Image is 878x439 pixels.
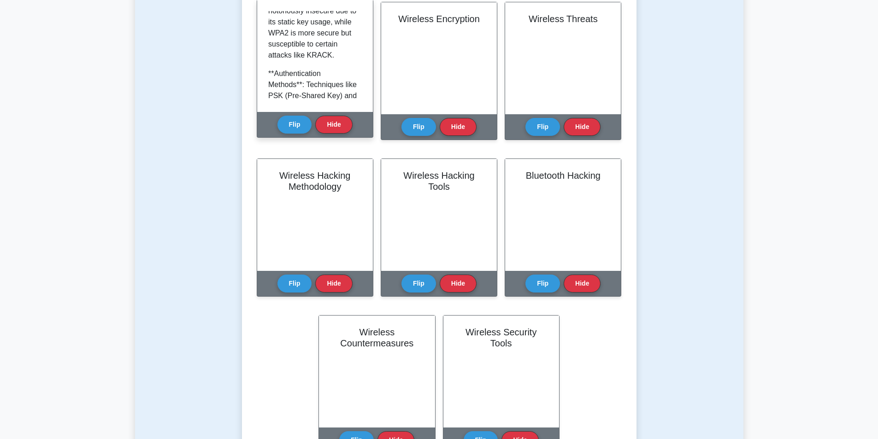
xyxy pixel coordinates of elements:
[564,118,601,136] button: Hide
[440,118,477,136] button: Hide
[516,13,610,24] h2: Wireless Threats
[268,68,358,179] p: **Authentication Methods**: Techniques like PSK (Pre-Shared Key) and Enterprise (using RADIUS ser...
[440,275,477,293] button: Hide
[330,327,424,349] h2: Wireless Countermeasures
[525,275,560,293] button: Flip
[392,170,486,192] h2: Wireless Hacking Tools
[315,275,352,293] button: Hide
[268,170,362,192] h2: Wireless Hacking Methodology
[277,275,312,293] button: Flip
[401,275,436,293] button: Flip
[401,118,436,136] button: Flip
[315,116,352,134] button: Hide
[564,275,601,293] button: Hide
[516,170,610,181] h2: Bluetooth Hacking
[392,13,486,24] h2: Wireless Encryption
[525,118,560,136] button: Flip
[277,116,312,134] button: Flip
[454,327,548,349] h2: Wireless Security Tools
